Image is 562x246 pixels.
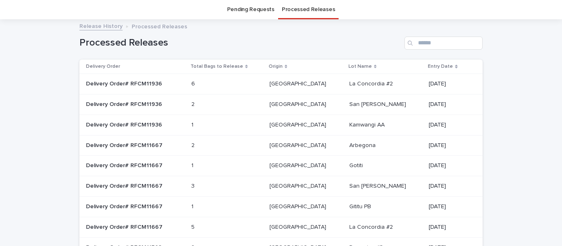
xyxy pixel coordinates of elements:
tr: Delivery Order# RFCM11936 66 [GEOGRAPHIC_DATA][GEOGRAPHIC_DATA] La Concordia #2La Concordia #2 [D... [79,74,483,94]
p: 3 [191,181,196,190]
tr: Delivery Order# RFCM11667 33 [GEOGRAPHIC_DATA][GEOGRAPHIC_DATA] San [PERSON_NAME]San [PERSON_NAME... [79,176,483,197]
p: Origin [269,62,283,71]
p: 1 [191,120,195,129]
p: 5 [191,222,196,231]
p: [DATE] [429,183,469,190]
tr: Delivery Order# RFCM11667 22 [GEOGRAPHIC_DATA][GEOGRAPHIC_DATA] ArbegonaArbegona [DATE] [79,135,483,156]
p: 2 [191,140,196,149]
tr: Delivery Order# RFCM11936 22 [GEOGRAPHIC_DATA][GEOGRAPHIC_DATA] San [PERSON_NAME]San [PERSON_NAME... [79,94,483,115]
p: [GEOGRAPHIC_DATA] [269,181,328,190]
p: [GEOGRAPHIC_DATA] [269,222,328,231]
p: [GEOGRAPHIC_DATA] [269,79,328,87]
p: La Concordia #2 [349,222,395,231]
p: Total Bags to Release [190,62,243,71]
input: Search [404,37,483,50]
tr: Delivery Order# RFCM11667 11 [GEOGRAPHIC_DATA][GEOGRAPHIC_DATA] Gititu PBGititu PB [DATE] [79,196,483,217]
p: [DATE] [429,142,469,149]
p: Processed Releases [132,21,187,30]
p: Entry Date [428,62,453,71]
a: Release History [79,21,123,30]
tr: Delivery Order# RFCM11667 11 [GEOGRAPHIC_DATA][GEOGRAPHIC_DATA] GotitiGotiti [DATE] [79,156,483,176]
p: [GEOGRAPHIC_DATA] [269,99,328,108]
p: [DATE] [429,122,469,129]
p: Gotiti [349,161,365,169]
p: [GEOGRAPHIC_DATA] [269,161,328,169]
p: [DATE] [429,162,469,169]
p: San [PERSON_NAME] [349,181,408,190]
p: [DATE] [429,101,469,108]
p: La Concordia #2 [349,79,395,87]
p: Arbegona [349,140,377,149]
p: [GEOGRAPHIC_DATA] [269,140,328,149]
p: [GEOGRAPHIC_DATA] [269,202,328,210]
p: Gititu PB [349,202,373,210]
p: 1 [191,161,195,169]
tr: Delivery Order# RFCM11667 55 [GEOGRAPHIC_DATA][GEOGRAPHIC_DATA] La Concordia #2La Concordia #2 [D... [79,217,483,237]
p: [DATE] [429,80,469,87]
p: 2 [191,99,196,108]
p: Delivery Order [86,62,120,71]
h1: Processed Releases [79,37,401,49]
p: 1 [191,202,195,210]
p: [DATE] [429,224,469,231]
p: [DATE] [429,203,469,210]
p: Lot Name [348,62,372,71]
p: 6 [191,79,197,87]
p: Kamwangi AA [349,120,386,129]
p: [GEOGRAPHIC_DATA] [269,120,328,129]
tr: Delivery Order# RFCM11936 11 [GEOGRAPHIC_DATA][GEOGRAPHIC_DATA] Kamwangi AAKamwangi AA [DATE] [79,115,483,135]
p: San [PERSON_NAME] [349,99,408,108]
